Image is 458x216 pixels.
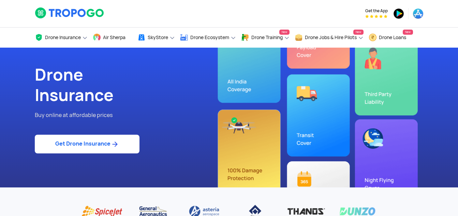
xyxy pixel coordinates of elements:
span: New [279,30,290,35]
p: Buy online at affordable prices [35,111,224,120]
a: SkyStore [137,28,175,48]
span: New [353,30,364,35]
span: Drone Loans [379,35,406,40]
span: Air Sherpa [103,35,125,40]
img: logoHeader.svg [35,7,105,19]
img: App Raking [365,15,387,18]
span: New [403,30,413,35]
a: Drone LoansNew [369,28,413,48]
a: Drone TrainingNew [241,28,290,48]
a: Drone Jobs & Hire PilotsNew [295,28,364,48]
span: Drone Ecosystem [190,35,229,40]
span: Drone Jobs & Hire Pilots [305,35,357,40]
span: Drone Training [251,35,283,40]
span: SkyStore [148,35,168,40]
a: Air Sherpa [93,28,132,48]
a: Get Drone Insurance [35,135,139,153]
a: Drone Insurance [35,28,88,48]
span: Drone Insurance [45,35,81,40]
span: Get the App [365,8,388,14]
img: ic_arrow_forward_blue.svg [110,140,119,148]
h1: Drone Insurance [35,65,224,105]
img: ic_playstore.png [393,8,404,19]
a: Drone Ecosystem [180,28,236,48]
img: ic_appstore.png [413,8,424,19]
